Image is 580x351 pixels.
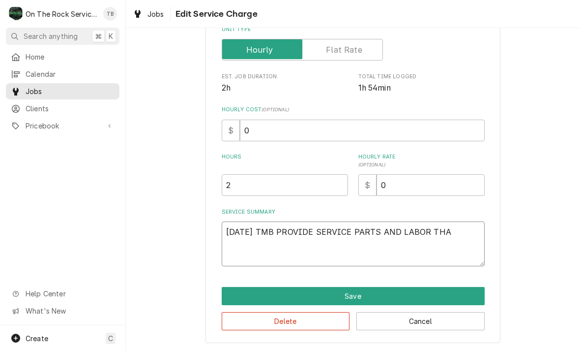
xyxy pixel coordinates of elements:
span: K [109,31,113,41]
div: O [9,7,23,21]
div: Service Summary [222,208,485,266]
button: Save [222,287,485,305]
span: What's New [26,306,114,316]
div: $ [222,120,240,141]
div: Button Group Row [222,287,485,305]
a: Calendar [6,66,119,82]
a: Go to Help Center [6,286,119,302]
span: Calendar [26,69,115,79]
span: ( optional ) [261,107,289,112]
a: Jobs [129,6,168,22]
label: Hourly Cost [222,106,485,114]
span: 2h [222,83,231,93]
span: Create [26,334,48,343]
span: Total Time Logged [358,73,485,81]
div: Total Time Logged [358,73,485,94]
span: Edit Service Charge [173,7,258,21]
span: ( optional ) [358,162,386,167]
div: [object Object] [358,153,485,196]
a: Clients [6,100,119,117]
a: Home [6,49,119,65]
label: Hourly Rate [358,153,485,169]
div: On The Rock Services's Avatar [9,7,23,21]
button: Cancel [356,312,485,330]
a: Jobs [6,83,119,99]
span: Jobs [147,9,164,19]
span: Search anything [24,31,78,41]
span: Pricebook [26,121,100,131]
button: Delete [222,312,350,330]
div: Button Group [222,287,485,330]
label: Hours [222,153,348,169]
span: Home [26,52,115,62]
label: Service Summary [222,208,485,216]
span: Help Center [26,288,114,299]
div: Button Group Row [222,305,485,330]
a: Go to What's New [6,303,119,319]
div: Unit Type [222,26,485,61]
span: Total Time Logged [358,82,485,94]
span: Jobs [26,86,115,96]
span: Clients [26,103,115,114]
div: Est. Job Duration [222,73,348,94]
span: Est. Job Duration [222,73,348,81]
div: TB [103,7,117,21]
span: 1h 54min [358,83,391,93]
div: $ [358,174,377,196]
button: Search anything⌘K [6,28,119,45]
div: On The Rock Services [26,9,98,19]
div: Todd Brady's Avatar [103,7,117,21]
textarea: [DATE] TMB PROVIDE SERVICE PARTS AND LABOR TH [222,222,485,266]
div: [object Object] [222,153,348,196]
label: Unit Type [222,26,485,33]
span: C [108,333,113,344]
span: Est. Job Duration [222,82,348,94]
span: ⌘ [95,31,102,41]
div: Hourly Cost [222,106,485,141]
a: Go to Pricebook [6,118,119,134]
